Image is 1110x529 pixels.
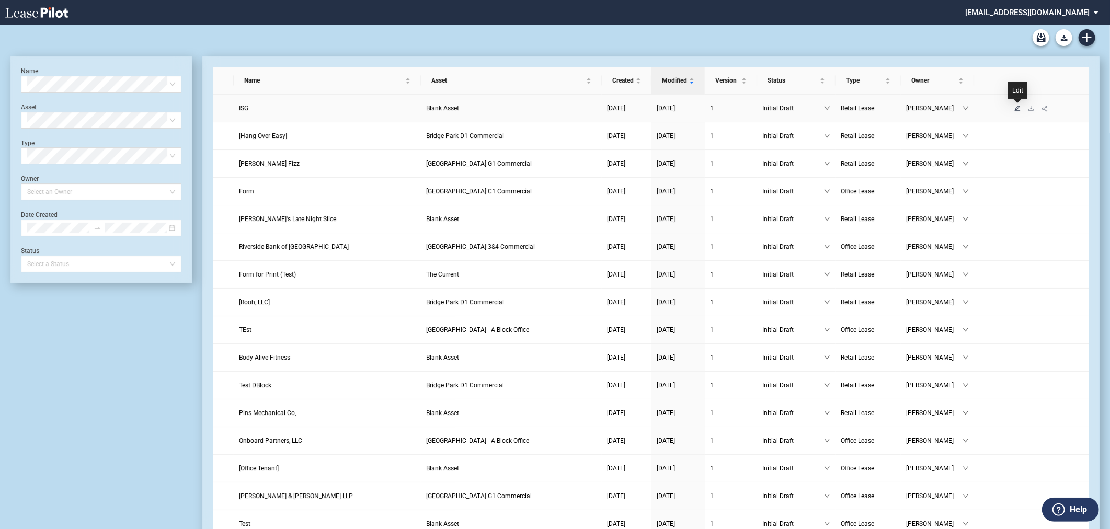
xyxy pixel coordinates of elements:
[239,243,349,250] span: Riverside Bank of Dublin
[841,352,896,363] a: Retail Lease
[1008,82,1027,99] div: Edit
[239,214,416,224] a: [PERSON_NAME]'s Late Night Slice
[824,160,830,167] span: down
[607,408,646,418] a: [DATE]
[841,160,874,167] span: Retail Lease
[906,463,963,474] span: [PERSON_NAME]
[963,299,969,305] span: down
[710,437,714,444] span: 1
[239,520,250,527] span: Test
[239,215,336,223] span: Mikey's Late Night Slice
[426,519,597,529] a: Blank Asset
[841,463,896,474] a: Office Lease
[841,437,874,444] span: Office Lease
[841,325,896,335] a: Office Lease
[710,409,714,417] span: 1
[1042,105,1049,112] span: share-alt
[710,214,752,224] a: 1
[906,325,963,335] span: [PERSON_NAME]
[21,140,35,147] label: Type
[846,75,883,86] span: Type
[710,243,714,250] span: 1
[762,463,824,474] span: Initial Draft
[607,269,646,280] a: [DATE]
[963,521,969,527] span: down
[239,352,416,363] a: Body Alive Fitness
[657,103,700,113] a: [DATE]
[710,352,752,363] a: 1
[1033,29,1049,46] a: Archive
[841,492,874,500] span: Office Lease
[824,133,830,139] span: down
[657,520,675,527] span: [DATE]
[657,241,700,252] a: [DATE]
[657,435,700,446] a: [DATE]
[607,409,625,417] span: [DATE]
[426,409,459,417] span: Blank Asset
[841,298,874,306] span: Retail Lease
[841,297,896,307] a: Retail Lease
[426,463,597,474] a: Blank Asset
[657,354,675,361] span: [DATE]
[841,409,874,417] span: Retail Lease
[762,241,824,252] span: Initial Draft
[426,492,532,500] span: Bridge Park G1 Commercial
[824,271,830,278] span: down
[762,186,824,197] span: Initial Draft
[841,491,896,501] a: Office Lease
[657,519,700,529] a: [DATE]
[426,103,597,113] a: Blank Asset
[824,188,830,194] span: down
[710,380,752,390] a: 1
[657,408,700,418] a: [DATE]
[239,241,416,252] a: Riverside Bank of [GEOGRAPHIC_DATA]
[762,158,824,169] span: Initial Draft
[239,103,416,113] a: ISG
[239,435,416,446] a: Onboard Partners, LLC
[906,186,963,197] span: [PERSON_NAME]
[657,463,700,474] a: [DATE]
[426,354,459,361] span: Blank Asset
[607,214,646,224] a: [DATE]
[239,326,251,333] span: TEst
[607,271,625,278] span: [DATE]
[841,241,896,252] a: Office Lease
[657,132,675,140] span: [DATE]
[607,243,625,250] span: [DATE]
[1028,105,1034,111] span: download
[906,297,963,307] span: [PERSON_NAME]
[906,241,963,252] span: [PERSON_NAME]
[824,493,830,499] span: down
[426,131,597,141] a: Bridge Park D1 Commercial
[710,186,752,197] a: 1
[607,380,646,390] a: [DATE]
[824,438,830,444] span: down
[710,160,714,167] span: 1
[607,437,625,444] span: [DATE]
[426,105,459,112] span: Blank Asset
[657,243,675,250] span: [DATE]
[607,298,625,306] span: [DATE]
[762,103,824,113] span: Initial Draft
[426,158,597,169] a: [GEOGRAPHIC_DATA] G1 Commercial
[757,67,836,95] th: Status
[1011,105,1024,112] a: edit
[607,215,625,223] span: [DATE]
[239,354,290,361] span: Body Alive Fitness
[762,408,824,418] span: Initial Draft
[239,463,416,474] a: [Office Tenant]
[1079,29,1095,46] a: Create new document
[906,131,963,141] span: [PERSON_NAME]
[762,131,824,141] span: Initial Draft
[426,269,597,280] a: The Current
[657,158,700,169] a: [DATE]
[657,298,675,306] span: [DATE]
[426,380,597,390] a: Bridge Park D1 Commercial
[657,271,675,278] span: [DATE]
[1042,498,1099,522] button: Help
[607,188,625,195] span: [DATE]
[710,463,752,474] a: 1
[824,382,830,388] span: down
[1052,29,1075,46] md-menu: Download Blank Form List
[607,465,625,472] span: [DATE]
